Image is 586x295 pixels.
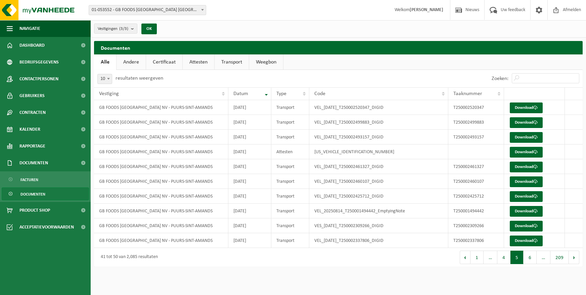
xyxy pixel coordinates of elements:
td: VEL_[DATE]_T250002493157_DIGID [309,130,448,144]
div: 41 tot 50 van 2,085 resultaten [97,251,158,263]
td: Transport [271,174,309,189]
td: VEL_[DATE]_T250002425712_DIGID [309,189,448,204]
button: 1 [470,251,484,264]
a: Download [510,221,543,231]
a: Download [510,236,543,246]
strong: [PERSON_NAME] [410,7,443,12]
td: T250002461327 [448,159,504,174]
span: Documenten [19,155,48,171]
td: T250002499883 [448,115,504,130]
span: Dashboard [19,37,45,54]
td: Transport [271,218,309,233]
label: resultaten weergeven [116,76,163,81]
td: Transport [271,204,309,218]
td: [DATE] [228,233,271,248]
td: [DATE] [228,115,271,130]
td: VEL_[DATE]_T250002460107_DIGID [309,174,448,189]
a: Download [510,176,543,187]
td: Transport [271,189,309,204]
td: VEL_[DATE]_T250002337806_DIGID [309,233,448,248]
td: Transport [271,130,309,144]
button: 4 [497,251,510,264]
span: Contracten [19,104,46,121]
td: GB FOODS [GEOGRAPHIC_DATA] NV - PUURS-SINT-AMANDS [94,218,228,233]
a: Download [510,102,543,113]
td: [DATE] [228,159,271,174]
td: [DATE] [228,189,271,204]
td: T250002425712 [448,189,504,204]
td: GB FOODS [GEOGRAPHIC_DATA] NV - PUURS-SINT-AMANDS [94,115,228,130]
span: Rapportage [19,138,45,155]
span: Taaknummer [453,91,482,96]
td: Attesten [271,144,309,159]
count: (3/3) [119,27,128,31]
span: Datum [233,91,248,96]
button: OK [141,24,157,34]
span: Type [276,91,286,96]
td: GB FOODS [GEOGRAPHIC_DATA] NV - PUURS-SINT-AMANDS [94,100,228,115]
button: 5 [510,251,524,264]
button: Previous [460,251,470,264]
a: Weegbon [249,54,283,70]
td: [US_VEHICLE_IDENTIFICATION_NUMBER] [309,144,448,159]
span: Code [314,91,325,96]
span: 01-053552 - GB FOODS BELGIUM NV - PUURS-SINT-AMANDS [89,5,206,15]
iframe: chat widget [3,280,112,295]
td: GB FOODS [GEOGRAPHIC_DATA] NV - PUURS-SINT-AMANDS [94,204,228,218]
td: VEL_[DATE]_T250002499883_DIGID [309,115,448,130]
a: Certificaat [146,54,182,70]
span: Vestiging [99,91,119,96]
td: [DATE] [228,144,271,159]
span: Acceptatievoorwaarden [19,219,74,236]
a: Alle [94,54,116,70]
td: T250001494442 [448,204,504,218]
button: Next [569,251,579,264]
td: VEL_20250814_T250001494442_EmptyingNote [309,204,448,218]
a: Download [510,117,543,128]
span: … [537,251,550,264]
td: Transport [271,115,309,130]
td: Transport [271,159,309,174]
span: Bedrijfsgegevens [19,54,59,71]
a: Andere [117,54,146,70]
h2: Documenten [94,41,583,54]
td: T250002520347 [448,100,504,115]
a: Download [510,132,543,143]
span: 10 [98,74,112,84]
span: Contactpersonen [19,71,58,87]
a: Transport [215,54,249,70]
td: [DATE] [228,204,271,218]
button: 209 [550,251,569,264]
td: Transport [271,233,309,248]
td: T250002493157 [448,130,504,144]
a: Documenten [2,187,89,200]
td: [DATE] [228,130,271,144]
td: GB FOODS [GEOGRAPHIC_DATA] NV - PUURS-SINT-AMANDS [94,233,228,248]
td: VEL_[DATE]_T250002520347_DIGID [309,100,448,115]
a: Facturen [2,173,89,186]
a: Download [510,162,543,172]
span: Gebruikers [19,87,45,104]
button: 6 [524,251,537,264]
label: Zoeken: [492,76,508,81]
td: T250002337806 [448,233,504,248]
td: GB FOODS [GEOGRAPHIC_DATA] NV - PUURS-SINT-AMANDS [94,144,228,159]
td: GB FOODS [GEOGRAPHIC_DATA] NV - PUURS-SINT-AMANDS [94,189,228,204]
span: Vestigingen [98,24,128,34]
span: Documenten [20,188,45,201]
td: VES_[DATE]_T250002309266_DIGID [309,218,448,233]
span: … [484,251,497,264]
td: GB FOODS [GEOGRAPHIC_DATA] NV - PUURS-SINT-AMANDS [94,130,228,144]
span: Kalender [19,121,40,138]
td: [DATE] [228,218,271,233]
a: Download [510,147,543,158]
a: Download [510,191,543,202]
button: Vestigingen(3/3) [94,24,137,34]
td: T250002460107 [448,174,504,189]
td: [DATE] [228,174,271,189]
td: GB FOODS [GEOGRAPHIC_DATA] NV - PUURS-SINT-AMANDS [94,159,228,174]
a: Attesten [183,54,214,70]
td: VEL_[DATE]_T250002461327_DIGID [309,159,448,174]
td: GB FOODS [GEOGRAPHIC_DATA] NV - PUURS-SINT-AMANDS [94,174,228,189]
